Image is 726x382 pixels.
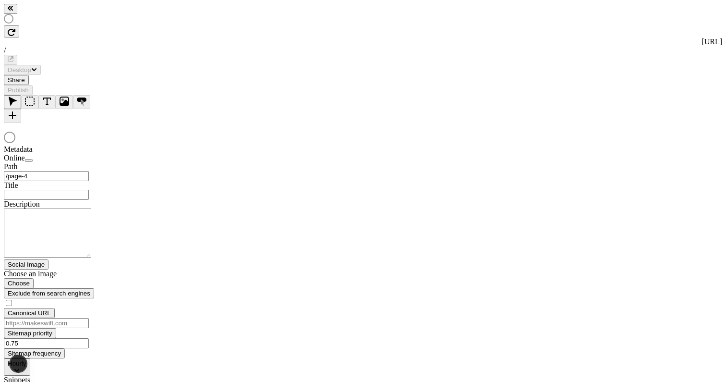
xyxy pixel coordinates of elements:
[4,145,119,154] div: Metadata
[73,95,90,109] button: Button
[4,259,48,270] button: Social Image
[4,358,30,376] button: Hourly
[8,309,51,317] span: Canonical URL
[4,308,55,318] button: Canonical URL
[8,261,45,268] span: Social Image
[8,66,31,74] span: Desktop
[4,200,40,208] span: Description
[4,37,722,46] div: [URL]
[8,350,61,357] span: Sitemap frequency
[4,270,119,278] div: Choose an image
[4,75,29,85] button: Share
[56,95,73,109] button: Image
[8,76,25,84] span: Share
[4,278,34,288] button: Choose
[4,181,18,189] span: Title
[4,318,89,328] input: https://makeswift.com
[4,154,25,162] span: Online
[4,46,722,55] div: /
[4,65,41,75] button: Desktop
[4,328,56,338] button: Sitemap priority
[21,95,38,109] button: Box
[8,290,90,297] span: Exclude from search engines
[8,330,52,337] span: Sitemap priority
[4,348,65,358] button: Sitemap frequency
[8,360,26,367] span: Hourly
[4,85,33,95] button: Publish
[4,162,17,171] span: Path
[8,280,30,287] span: Choose
[4,288,94,298] button: Exclude from search engines
[38,95,56,109] button: Text
[8,86,29,94] span: Publish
